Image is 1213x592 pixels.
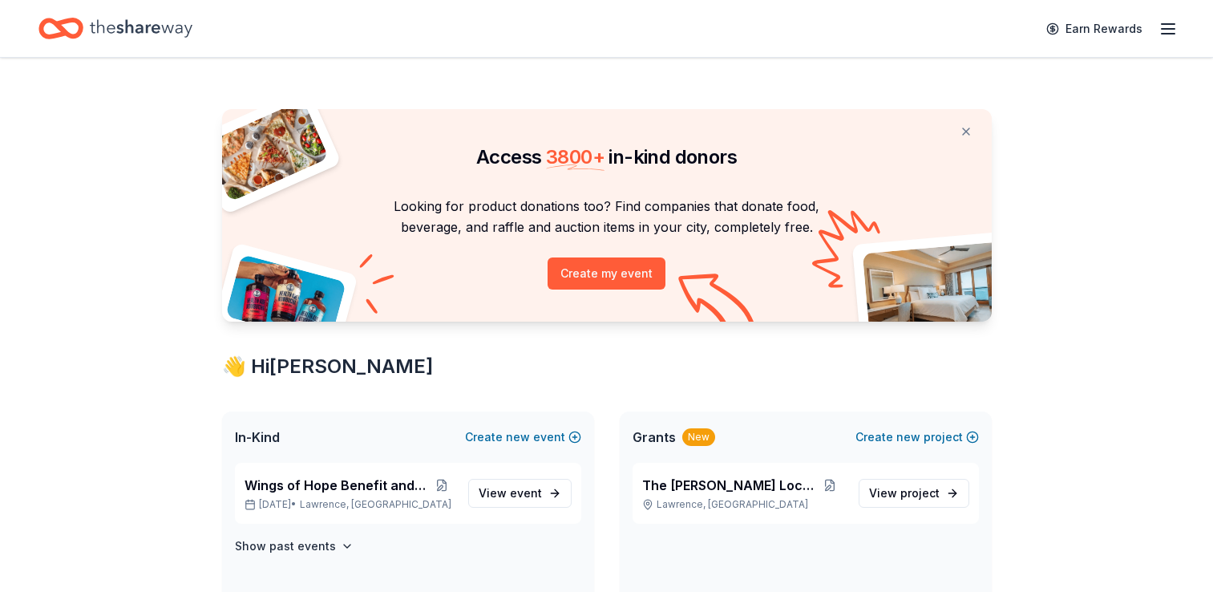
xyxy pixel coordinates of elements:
[235,428,280,447] span: In-Kind
[235,537,336,556] h4: Show past events
[546,145,604,168] span: 3800 +
[633,428,676,447] span: Grants
[204,99,329,202] img: Pizza
[245,498,455,511] p: [DATE] •
[476,145,737,168] span: Access in-kind donors
[38,10,192,47] a: Home
[1037,14,1152,43] a: Earn Rewards
[510,486,542,500] span: event
[468,479,572,508] a: View event
[235,537,354,556] button: Show past events
[241,196,972,238] p: Looking for product donations too? Find companies that donate food, beverage, and raffle and auct...
[855,428,979,447] button: Createnewproject
[642,498,846,511] p: Lawrence, [GEOGRAPHIC_DATA]
[642,476,815,495] span: The [PERSON_NAME] Locker
[896,428,920,447] span: new
[682,428,715,446] div: New
[548,257,665,290] button: Create my event
[506,428,530,447] span: new
[900,486,940,500] span: project
[678,274,758,334] img: Curvy arrow
[859,479,969,508] a: View project
[479,484,542,503] span: View
[465,428,581,447] button: Createnewevent
[222,354,992,379] div: 👋 Hi [PERSON_NAME]
[300,498,451,511] span: Lawrence, [GEOGRAPHIC_DATA]
[245,476,429,495] span: Wings of Hope Benefit and Auction
[869,484,940,503] span: View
